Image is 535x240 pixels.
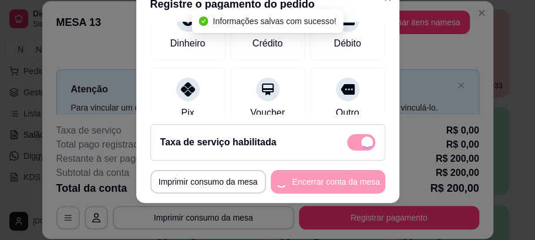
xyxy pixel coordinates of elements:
div: Outro [335,106,359,120]
div: Dinheiro [170,36,206,51]
span: Informações salvas com sucesso! [213,16,336,26]
div: Voucher [250,106,285,120]
button: Imprimir consumo da mesa [150,170,266,194]
h2: Taxa de serviço habilitada [160,135,277,149]
span: check-circle [198,16,208,26]
div: Pix [181,106,194,120]
div: Crédito [253,36,283,51]
div: Débito [334,36,361,51]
